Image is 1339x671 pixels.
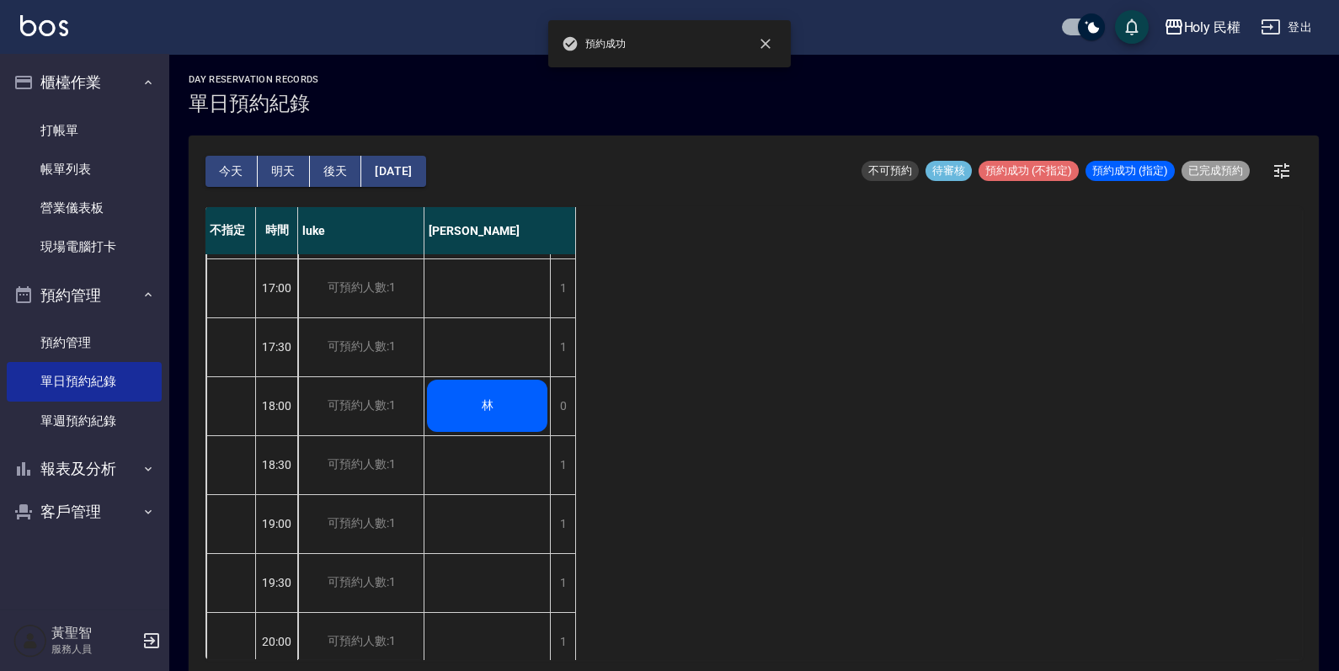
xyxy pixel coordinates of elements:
a: 打帳單 [7,111,162,150]
button: 後天 [310,156,362,187]
div: 1 [550,554,575,612]
div: 0 [550,377,575,435]
span: 預約成功 (指定) [1086,163,1175,178]
a: 單日預約紀錄 [7,362,162,401]
div: 18:30 [256,435,298,494]
div: 1 [550,318,575,376]
div: 18:00 [256,376,298,435]
button: Holy 民權 [1157,10,1248,45]
div: 19:00 [256,494,298,553]
button: save [1115,10,1149,44]
h2: day Reservation records [189,74,319,85]
div: 1 [550,436,575,494]
a: 營業儀表板 [7,189,162,227]
div: 17:00 [256,258,298,317]
a: 單週預約紀錄 [7,402,162,440]
span: 不可預約 [862,163,919,178]
div: 時間 [256,207,298,254]
div: 可預約人數:1 [298,436,424,494]
div: 可預約人數:1 [298,318,424,376]
div: 可預約人數:1 [298,495,424,553]
button: 今天 [205,156,258,187]
span: 林 [478,398,497,413]
div: Holy 民權 [1184,17,1241,38]
a: 帳單列表 [7,150,162,189]
button: 預約管理 [7,274,162,317]
div: 可預約人數:1 [298,613,424,671]
img: Person [13,624,47,658]
img: Logo [20,15,68,36]
div: 可預約人數:1 [298,259,424,317]
div: 不指定 [205,207,256,254]
div: 1 [550,259,575,317]
button: 櫃檯作業 [7,61,162,104]
span: 預約成功 (不指定) [979,163,1079,178]
a: 預約管理 [7,323,162,362]
span: 已完成預約 [1182,163,1250,178]
div: luke [298,207,424,254]
div: 可預約人數:1 [298,554,424,612]
button: 客戶管理 [7,490,162,534]
button: [DATE] [361,156,425,187]
h3: 單日預約紀錄 [189,92,319,115]
div: 1 [550,613,575,671]
button: 明天 [258,156,310,187]
div: 19:30 [256,553,298,612]
button: 報表及分析 [7,447,162,491]
button: 登出 [1254,12,1319,43]
div: [PERSON_NAME] [424,207,576,254]
span: 預約成功 [562,35,626,52]
button: close [747,25,784,62]
a: 現場電腦打卡 [7,227,162,266]
span: 待審核 [926,163,972,178]
p: 服務人員 [51,642,137,657]
div: 20:00 [256,612,298,671]
div: 可預約人數:1 [298,377,424,435]
h5: 黃聖智 [51,625,137,642]
div: 17:30 [256,317,298,376]
div: 1 [550,495,575,553]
